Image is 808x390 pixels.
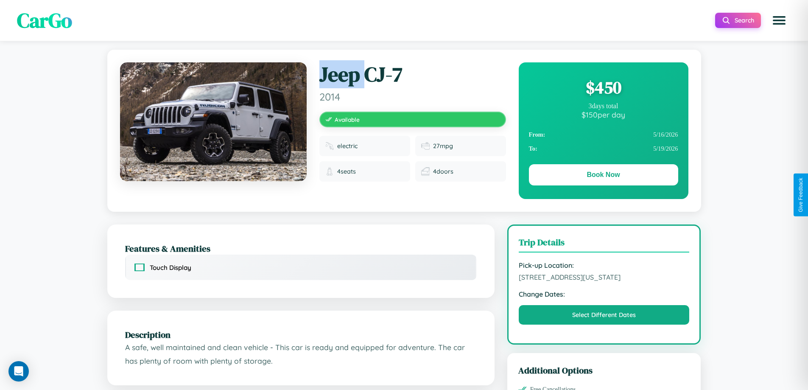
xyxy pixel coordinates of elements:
[337,142,358,150] span: electric
[433,168,453,175] span: 4 doors
[325,142,334,150] img: Fuel type
[529,102,678,110] div: 3 days total
[519,236,690,253] h3: Trip Details
[125,341,477,368] p: A safe, well maintained and clean vehicle - This car is ready and equipped for adventure. The car...
[120,62,307,181] img: Jeep CJ-7 2014
[8,361,29,382] div: Open Intercom Messenger
[519,273,690,281] span: [STREET_ADDRESS][US_STATE]
[125,328,477,341] h2: Description
[529,164,678,185] button: Book Now
[17,6,72,34] span: CarGo
[767,8,791,32] button: Open menu
[421,167,430,176] img: Doors
[433,142,453,150] span: 27 mpg
[529,110,678,119] div: $ 150 per day
[529,145,537,152] strong: To:
[519,305,690,325] button: Select Different Dates
[319,90,506,103] span: 2014
[519,290,690,298] strong: Change Dates:
[335,116,360,123] span: Available
[529,142,678,156] div: 5 / 19 / 2026
[529,76,678,99] div: $ 450
[125,242,477,255] h2: Features & Amenities
[518,364,690,376] h3: Additional Options
[715,13,761,28] button: Search
[519,261,690,269] strong: Pick-up Location:
[421,142,430,150] img: Fuel efficiency
[150,264,191,272] span: Touch Display
[798,178,804,212] div: Give Feedback
[325,167,334,176] img: Seats
[529,128,678,142] div: 5 / 16 / 2026
[735,17,754,24] span: Search
[319,62,506,87] h1: Jeep CJ-7
[337,168,356,175] span: 4 seats
[529,131,545,138] strong: From:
